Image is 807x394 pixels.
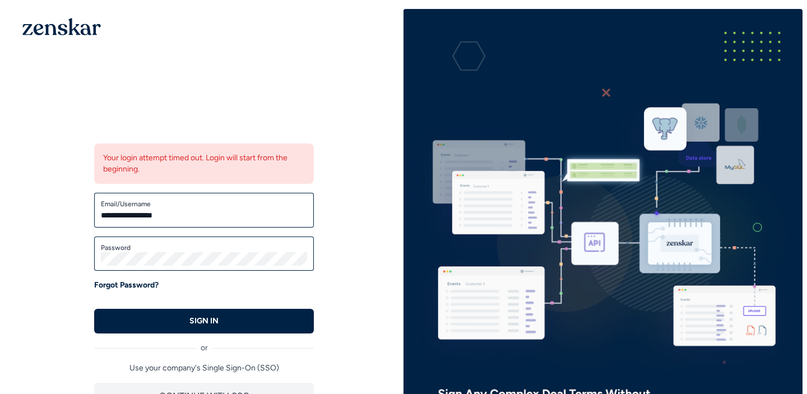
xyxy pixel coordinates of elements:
[101,243,307,252] label: Password
[94,280,159,291] a: Forgot Password?
[94,363,314,374] p: Use your company's Single Sign-On (SSO)
[94,333,314,354] div: or
[22,18,101,35] img: 1OGAJ2xQqyY4LXKgY66KYq0eOWRCkrZdAb3gUhuVAqdWPZE9SRJmCz+oDMSn4zDLXe31Ii730ItAGKgCKgCCgCikA4Av8PJUP...
[101,200,307,208] label: Email/Username
[94,309,314,333] button: SIGN IN
[189,316,219,327] p: SIGN IN
[94,143,314,184] div: Your login attempt timed out. Login will start from the beginning.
